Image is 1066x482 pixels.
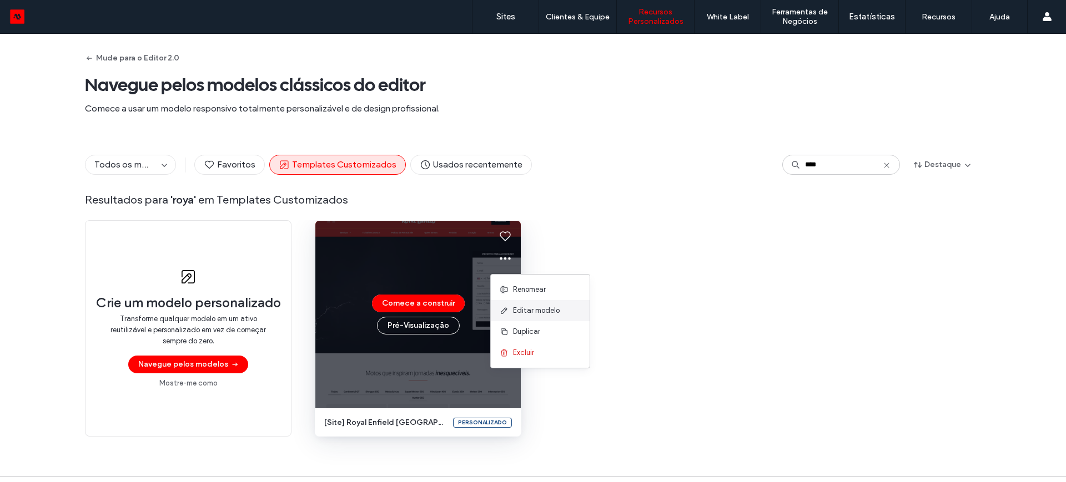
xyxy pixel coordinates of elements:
span: Editar modelo [513,305,560,316]
span: Duplicar [513,326,540,337]
span: Resultados para em Templates Customizados [85,192,981,207]
label: Recursos Personalizados [617,7,694,26]
button: Comece a construir [372,295,465,312]
button: Usados recentemente [410,155,532,175]
label: Recursos [922,12,956,22]
span: Crie um modelo personalizado [96,295,281,311]
span: ' roya ' [170,193,196,206]
span: Excluir [513,347,534,358]
span: Todos os modelos [94,159,169,170]
label: White Label [707,12,749,22]
button: Todos os modelos [86,155,158,174]
button: Pré-Visualizaçāo [377,317,460,334]
span: [site] royal enfield [GEOGRAPHIC_DATA] [324,417,446,428]
label: Ajuda [989,12,1010,22]
span: Renomear [513,284,546,295]
button: Templates Customizados [269,155,406,175]
label: Clientes & Equipe [546,12,610,22]
label: Ferramentas de Negócios [761,7,838,26]
span: Navegue pelos modelos clássicos do editor [85,74,981,96]
span: Ajuda [24,8,53,18]
button: Navegue pelos modelos [128,356,248,373]
button: Destaque [904,156,981,174]
label: Estatísticas [849,12,895,22]
span: Favoritos [204,159,255,171]
span: Transforme qualquer modelo em um ativo reutilizável e personalizado em vez de começar sempre do z... [108,313,269,347]
label: Sites [496,12,515,22]
button: Mude para o Editor 2.0 [85,49,179,67]
button: Favoritos [194,155,265,175]
a: Mostre-me como [159,378,218,389]
span: Comece a usar um modelo responsivo totalmente personalizável e de design profissional. [85,103,981,115]
span: Templates Customizados [279,159,396,171]
div: Personalizado [453,418,512,428]
span: Usados recentemente [420,159,522,171]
